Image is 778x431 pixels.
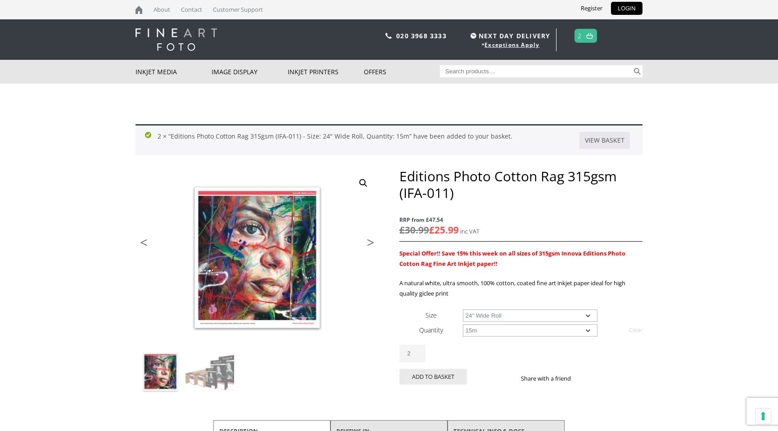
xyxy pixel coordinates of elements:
label: Quantity [419,326,443,334]
img: time.svg [470,33,476,39]
a: Inkjet Printers [288,60,364,84]
h1: Editions Photo Cotton Rag 315gsm (IFA-011) [399,168,642,201]
span: NEXT DAY DELIVERY [468,31,550,41]
img: Editions Photo Cotton Rag 315gsm (IFA-011) - Image 2 [185,348,234,396]
a: Register [574,2,609,15]
button: Search [632,65,642,77]
a: Exceptions Apply [484,41,539,49]
img: email sharing button [603,375,611,382]
span: RRP from £47.54 [399,215,642,225]
a: Clear options [629,323,642,337]
a: Offers [364,60,440,84]
input: Search products… [440,65,633,77]
a: 020 3968 3333 [396,31,447,40]
span: £ [399,224,405,236]
a: Image Display [212,60,288,84]
p: A natural white, ultra smooth, 100% cotton, coated fine art inkjet paper ideal for high quality g... [399,278,642,299]
div: 2 × “Editions Photo Cotton Rag 315gsm (IFA-011) - Size: 24" Wide Roll, Quantity: 15m” have been a... [136,124,642,155]
img: logo-white.svg [136,28,217,51]
a: 2 [578,29,582,42]
bdi: 30.99 [399,224,429,236]
a: View full-screen image gallery [355,175,371,191]
img: phone.svg [385,33,392,39]
bdi: 25.99 [429,224,459,236]
img: facebook sharing button [582,375,589,382]
strong: Special Offer!! Save 15% this week on all sizes of 315gsm Innova Editions Photo Cotton Rag Fine A... [399,249,625,268]
button: Your consent preferences for tracking technologies [755,409,771,424]
span: £ [429,224,434,236]
img: Editions Photo Cotton Rag 315gsm (IFA-011) [136,168,379,347]
button: Add to basket [399,369,467,385]
img: Editions Photo Cotton Rag 315gsm (IFA-011) [136,348,185,396]
a: Inkjet Media [136,60,212,84]
input: Product quantity [399,345,425,362]
a: View basket [579,132,630,149]
p: Share with a friend [521,373,582,384]
a: LOGIN [611,2,642,15]
img: twitter sharing button [593,375,600,382]
label: Size [425,311,437,319]
img: basket.svg [586,33,593,39]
